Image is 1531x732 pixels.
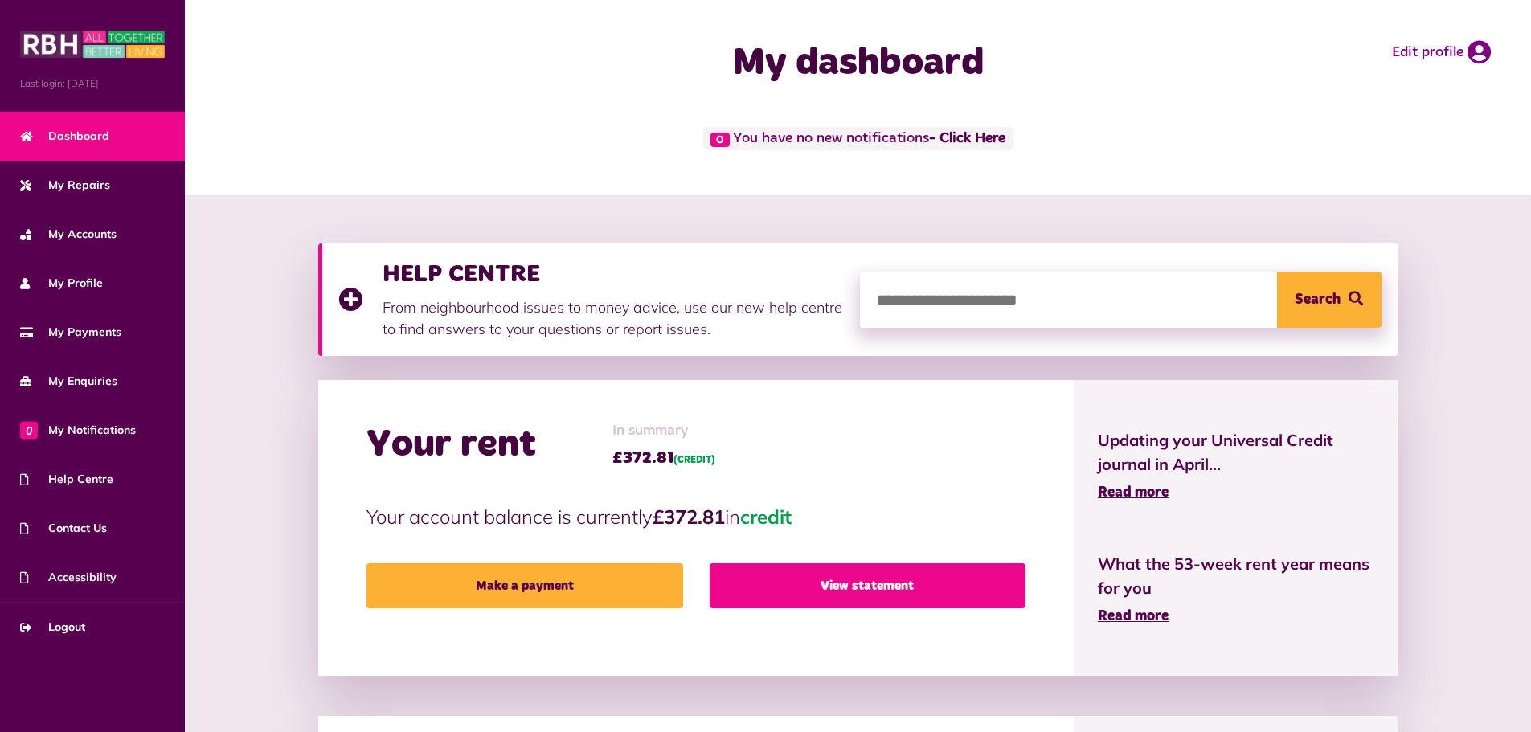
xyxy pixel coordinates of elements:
[538,40,1179,87] h1: My dashboard
[20,520,107,537] span: Contact Us
[612,446,715,470] span: £372.81
[1098,428,1373,476] span: Updating your Universal Credit journal in April...
[673,456,715,465] span: (CREDIT)
[1098,428,1373,504] a: Updating your Universal Credit journal in April... Read more
[20,275,103,292] span: My Profile
[1295,272,1341,328] span: Search
[366,422,536,468] h2: Your rent
[20,471,113,488] span: Help Centre
[20,76,165,91] span: Last login: [DATE]
[612,420,715,442] span: In summary
[20,324,121,341] span: My Payments
[383,260,844,288] h3: HELP CENTRE
[20,421,38,439] span: 0
[20,569,117,586] span: Accessibility
[1277,272,1382,328] button: Search
[929,132,1005,146] a: - Click Here
[1098,552,1373,628] a: What the 53-week rent year means for you Read more
[20,28,165,60] img: MyRBH
[20,226,117,243] span: My Accounts
[366,502,1025,531] p: Your account balance is currently in
[20,619,85,636] span: Logout
[20,128,109,145] span: Dashboard
[1098,485,1169,500] span: Read more
[20,422,136,439] span: My Notifications
[20,373,117,390] span: My Enquiries
[740,505,792,529] span: credit
[1098,552,1373,600] span: What the 53-week rent year means for you
[653,505,725,529] strong: £372.81
[710,563,1025,608] a: View statement
[20,177,110,194] span: My Repairs
[1098,609,1169,624] span: Read more
[1392,40,1491,64] a: Edit profile
[383,296,844,340] p: From neighbourhood issues to money advice, use our new help centre to find answers to your questi...
[703,127,1013,150] span: You have no new notifications
[710,133,730,147] span: 0
[366,563,682,608] a: Make a payment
